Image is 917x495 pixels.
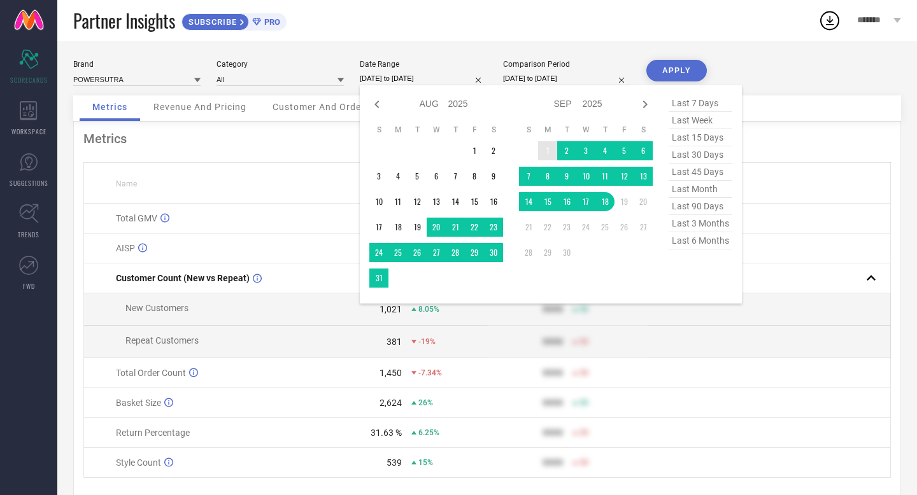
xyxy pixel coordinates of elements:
[388,192,408,211] td: Mon Aug 11 2025
[634,218,653,237] td: Sat Sep 27 2025
[634,192,653,211] td: Sat Sep 20 2025
[10,75,48,85] span: SCORECARDS
[595,125,615,135] th: Thursday
[579,305,588,314] span: 50
[116,213,157,223] span: Total GMV
[73,60,201,69] div: Brand
[576,218,595,237] td: Wed Sep 24 2025
[818,9,841,32] div: Open download list
[595,167,615,186] td: Thu Sep 11 2025
[543,368,563,378] div: 9999
[519,192,538,211] td: Sun Sep 14 2025
[18,230,39,239] span: TRENDS
[418,337,436,346] span: -19%
[181,10,287,31] a: SUBSCRIBEPRO
[388,167,408,186] td: Mon Aug 04 2025
[484,167,503,186] td: Sat Aug 09 2025
[83,131,891,146] div: Metrics
[543,457,563,468] div: 9999
[465,167,484,186] td: Fri Aug 08 2025
[669,181,732,198] span: last month
[369,125,388,135] th: Sunday
[380,398,402,408] div: 2,624
[484,192,503,211] td: Sat Aug 16 2025
[576,141,595,160] td: Wed Sep 03 2025
[484,218,503,237] td: Sat Aug 23 2025
[465,125,484,135] th: Friday
[557,125,576,135] th: Tuesday
[380,368,402,378] div: 1,450
[116,179,137,188] span: Name
[503,72,630,85] input: Select comparison period
[427,167,446,186] td: Wed Aug 06 2025
[273,102,370,112] span: Customer And Orders
[11,127,46,136] span: WORKSPACE
[615,125,634,135] th: Friday
[369,268,388,288] td: Sun Aug 31 2025
[538,192,557,211] td: Mon Sep 15 2025
[669,95,732,112] span: last 7 days
[579,398,588,407] span: 50
[646,60,707,81] button: APPLY
[543,428,563,438] div: 9999
[125,303,188,313] span: New Customers
[538,167,557,186] td: Mon Sep 08 2025
[634,167,653,186] td: Sat Sep 13 2025
[369,192,388,211] td: Sun Aug 10 2025
[465,218,484,237] td: Fri Aug 22 2025
[576,125,595,135] th: Wednesday
[519,218,538,237] td: Sun Sep 21 2025
[465,141,484,160] td: Fri Aug 01 2025
[360,60,487,69] div: Date Range
[418,305,439,314] span: 8.05%
[579,337,588,346] span: 50
[557,167,576,186] td: Tue Sep 09 2025
[669,146,732,164] span: last 30 days
[634,141,653,160] td: Sat Sep 06 2025
[538,125,557,135] th: Monday
[182,17,240,27] span: SUBSCRIBE
[418,398,433,407] span: 26%
[465,192,484,211] td: Fri Aug 15 2025
[446,125,465,135] th: Thursday
[427,218,446,237] td: Wed Aug 20 2025
[261,17,280,27] span: PRO
[519,243,538,262] td: Sun Sep 28 2025
[595,218,615,237] td: Thu Sep 25 2025
[369,243,388,262] td: Sun Aug 24 2025
[23,281,35,291] span: FWD
[388,243,408,262] td: Mon Aug 25 2025
[116,457,161,468] span: Style Count
[153,102,246,112] span: Revenue And Pricing
[538,141,557,160] td: Mon Sep 01 2025
[615,218,634,237] td: Fri Sep 26 2025
[73,8,175,34] span: Partner Insights
[116,368,186,378] span: Total Order Count
[634,125,653,135] th: Saturday
[380,304,402,314] div: 1,021
[637,97,653,112] div: Next month
[579,368,588,377] span: 50
[408,125,427,135] th: Tuesday
[543,398,563,408] div: 9999
[538,243,557,262] td: Mon Sep 29 2025
[418,428,439,437] span: 6.25%
[408,243,427,262] td: Tue Aug 26 2025
[595,192,615,211] td: Thu Sep 18 2025
[557,218,576,237] td: Tue Sep 23 2025
[576,192,595,211] td: Wed Sep 17 2025
[388,218,408,237] td: Mon Aug 18 2025
[519,125,538,135] th: Sunday
[418,458,433,467] span: 15%
[408,167,427,186] td: Tue Aug 05 2025
[557,192,576,211] td: Tue Sep 16 2025
[543,337,563,347] div: 9999
[484,243,503,262] td: Sat Aug 30 2025
[576,167,595,186] td: Wed Sep 10 2025
[669,232,732,249] span: last 6 months
[669,215,732,232] span: last 3 months
[116,243,135,253] span: AISP
[217,60,344,69] div: Category
[557,141,576,160] td: Tue Sep 02 2025
[669,112,732,129] span: last week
